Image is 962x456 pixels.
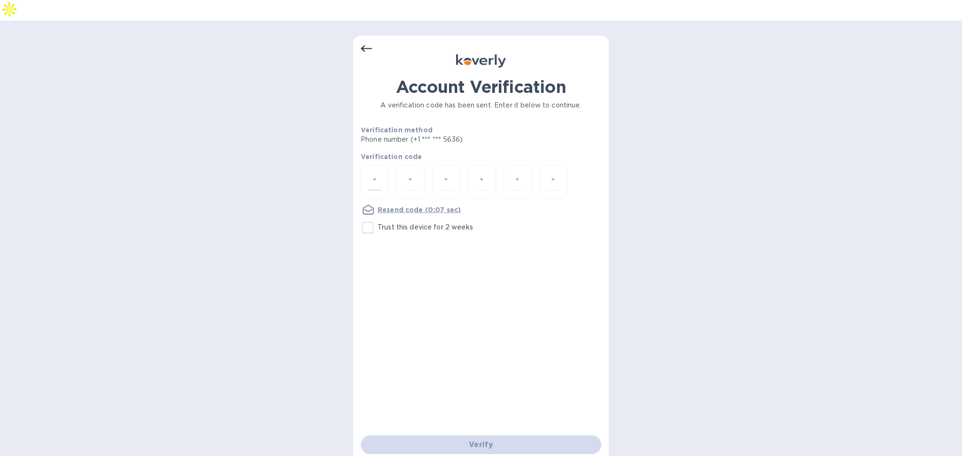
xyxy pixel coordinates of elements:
p: A verification code has been sent. Enter it below to continue. [361,100,601,110]
p: Verification code [361,152,601,161]
u: Resend code (0:07 sec) [378,206,461,213]
b: Verification method [361,126,433,134]
p: Phone number (+1 *** *** 5636) [361,135,535,144]
h1: Account Verification [361,77,601,97]
p: Trust this device for 2 weeks [378,222,473,232]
